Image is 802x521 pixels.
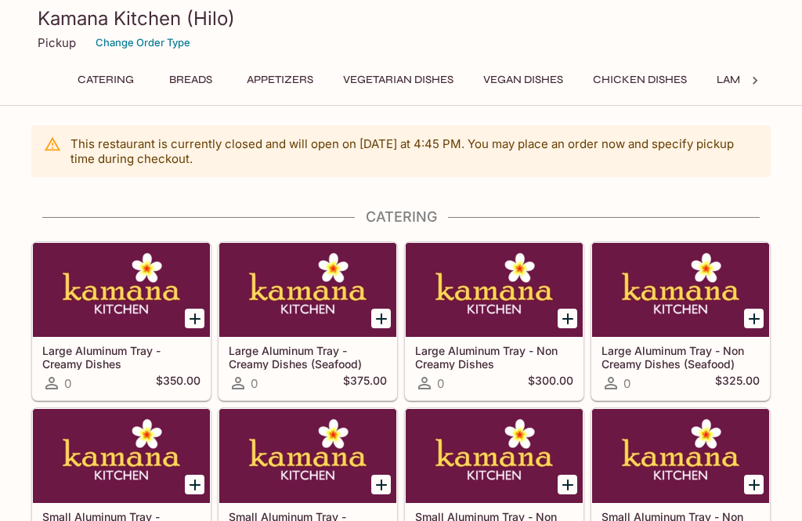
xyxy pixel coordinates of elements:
span: 0 [437,376,444,391]
h5: Large Aluminum Tray - Creamy Dishes [42,344,200,370]
button: Appetizers [238,69,322,91]
h5: Large Aluminum Tray - Creamy Dishes (Seafood) [229,344,387,370]
button: Lamb Dishes [708,69,797,91]
p: This restaurant is currently closed and will open on [DATE] at 4:45 PM . You may place an order n... [70,136,758,166]
div: Small Aluminum Tray - Creamy Dishes (Seafood) [219,409,396,503]
a: Large Aluminum Tray - Non Creamy Dishes0$300.00 [405,242,583,400]
h4: Catering [31,208,771,226]
div: Large Aluminum Tray - Creamy Dishes [33,243,210,337]
a: Large Aluminum Tray - Creamy Dishes (Seafood)0$375.00 [219,242,397,400]
span: 0 [251,376,258,391]
a: Large Aluminum Tray - Creamy Dishes0$350.00 [32,242,211,400]
div: Large Aluminum Tray - Non Creamy Dishes (Seafood) [592,243,769,337]
a: Large Aluminum Tray - Non Creamy Dishes (Seafood)0$325.00 [591,242,770,400]
button: Vegetarian Dishes [334,69,462,91]
div: Large Aluminum Tray - Creamy Dishes (Seafood) [219,243,396,337]
button: Add Small Aluminum Tray - Creamy Dishes (Seafood) [371,475,391,494]
button: Change Order Type [89,31,197,55]
p: Pickup [38,35,76,50]
h5: Large Aluminum Tray - Non Creamy Dishes (Seafood) [601,344,760,370]
div: Small Aluminum Tray - Creamy Dishes [33,409,210,503]
div: Large Aluminum Tray - Non Creamy Dishes [406,243,583,337]
h5: $350.00 [156,374,200,393]
button: Add Small Aluminum Tray - Creamy Dishes [185,475,204,494]
h3: Kamana Kitchen (Hilo) [38,6,764,31]
button: Chicken Dishes [584,69,695,91]
span: 0 [64,376,71,391]
h5: $325.00 [715,374,760,393]
button: Add Small Aluminum Tray - Non Creamy Dishes [558,475,577,494]
div: Small Aluminum Tray - Non Creamy Dishes [406,409,583,503]
button: Add Large Aluminum Tray - Non Creamy Dishes [558,309,577,328]
button: Vegan Dishes [475,69,572,91]
h5: $300.00 [528,374,573,393]
div: Small Aluminum Tray - Non Creamy Dishes (Seafood) [592,409,769,503]
h5: $375.00 [343,374,387,393]
button: Breads [155,69,226,91]
button: Add Large Aluminum Tray - Non Creamy Dishes (Seafood) [744,309,764,328]
button: Add Large Aluminum Tray - Creamy Dishes (Seafood) [371,309,391,328]
button: Add Large Aluminum Tray - Creamy Dishes [185,309,204,328]
button: Catering [69,69,143,91]
span: 0 [623,376,630,391]
button: Add Small Aluminum Tray - Non Creamy Dishes (Seafood) [744,475,764,494]
h5: Large Aluminum Tray - Non Creamy Dishes [415,344,573,370]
